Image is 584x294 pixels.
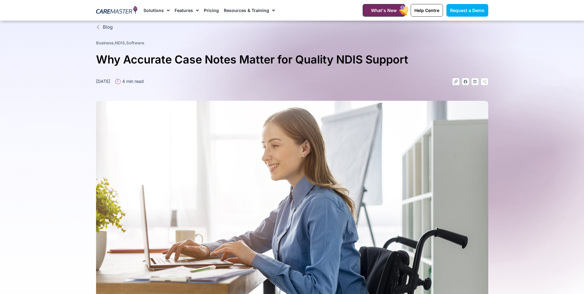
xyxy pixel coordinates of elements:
[363,4,405,17] a: What's New
[115,40,125,45] a: NDIS
[101,24,113,31] span: Blog
[121,78,144,84] span: 4 min read
[96,24,488,31] a: Blog
[411,4,443,17] a: Help Centre
[96,51,488,69] h1: Why Accurate Case Notes Matter for Quality NDIS Support
[96,40,114,45] a: Business
[371,8,397,13] span: What's New
[96,40,144,45] span: , ,
[126,40,144,45] a: Software
[450,8,485,13] span: Request a Demo
[446,4,488,17] a: Request a Demo
[414,8,439,13] span: Help Centre
[96,6,138,15] img: CareMaster Logo
[96,79,110,84] time: [DATE]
